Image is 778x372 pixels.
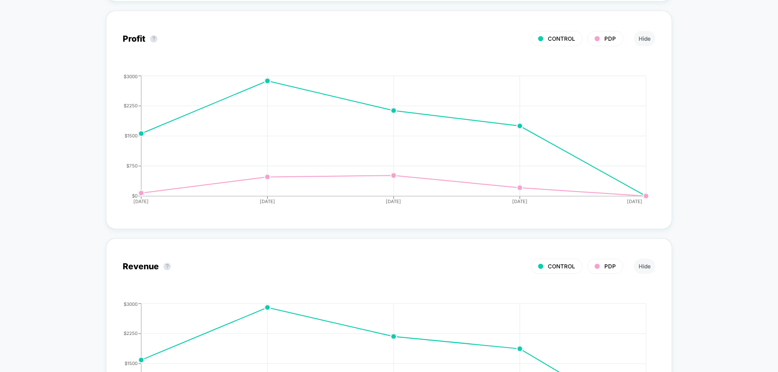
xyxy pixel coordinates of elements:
tspan: $750 [126,163,138,168]
tspan: $1500 [125,360,138,366]
span: CONTROL [548,35,575,42]
button: Hide [634,259,655,274]
tspan: [DATE] [386,198,402,204]
tspan: $2250 [124,103,138,108]
tspan: $3000 [124,301,138,306]
tspan: [DATE] [133,198,149,204]
button: ? [163,263,171,270]
button: ? [150,35,157,43]
tspan: [DATE] [260,198,275,204]
tspan: [DATE] [512,198,527,204]
tspan: $2250 [124,330,138,336]
span: PDP [604,263,616,270]
span: CONTROL [548,263,575,270]
tspan: [DATE] [627,198,643,204]
tspan: $0 [132,193,138,198]
button: Hide [634,31,655,46]
tspan: $1500 [125,133,138,138]
span: PDP [604,35,616,42]
div: PROFIT [113,74,646,212]
tspan: $3000 [124,73,138,79]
